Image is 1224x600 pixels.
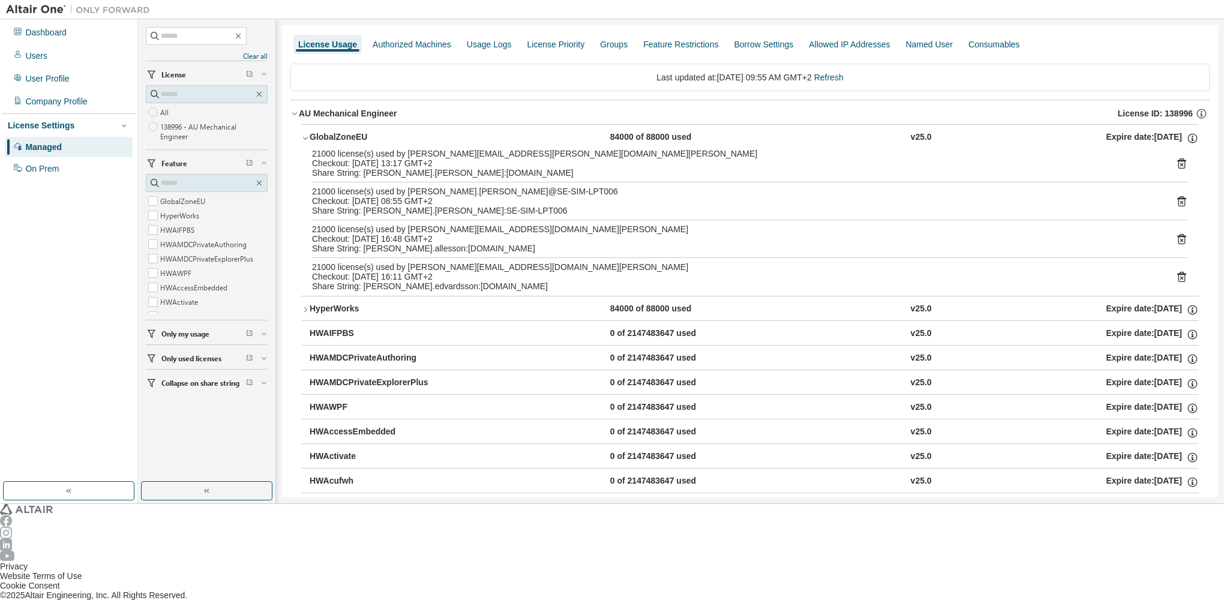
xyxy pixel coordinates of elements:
label: All [160,105,171,119]
img: Altair One [6,4,156,16]
button: HWAccessEmbedded0 of 2147483647 usedv25.0Expire date:[DATE] [310,419,1199,446]
div: Expire date: [DATE] [1106,353,1199,365]
div: User Profile [25,74,69,83]
span: Clear filter [246,353,253,363]
button: HWAWPF0 of 2147483647 usedv25.0Expire date:[DATE] [310,395,1199,421]
div: HWAIFPBS [310,328,436,341]
span: Clear filter [246,329,253,338]
label: HWAWPF [160,266,194,280]
button: Feature [146,150,268,176]
div: v25.0 [911,451,932,464]
button: HWAcusolve0 of 2147483647 usedv25.0Expire date:[DATE] [310,493,1199,520]
div: HWActivate [310,451,436,464]
label: HWActivate [160,295,200,309]
div: Expire date: [DATE] [1106,451,1199,464]
div: v25.0 [911,304,932,316]
div: HyperWorks [310,304,436,316]
div: License Settings [8,121,74,130]
div: Checkout: [DATE] 08:55 GMT+2 [312,196,1154,206]
div: 21000 license(s) used by [PERSON_NAME][EMAIL_ADDRESS][PERSON_NAME][DOMAIN_NAME][PERSON_NAME] [312,149,1154,158]
button: HWAMDCPrivateAuthoring0 of 2147483647 usedv25.0Expire date:[DATE] [310,346,1199,372]
div: HWAWPF [310,402,436,415]
div: On Prem [25,164,59,173]
label: HWAccessEmbedded [160,280,230,295]
div: Expire date: [DATE] [1106,328,1199,341]
label: HWAMDCPrivateAuthoring [160,237,249,251]
div: Expire date: [DATE] [1106,476,1199,488]
button: HWAIFPBS0 of 2147483647 usedv25.0Expire date:[DATE] [310,321,1199,347]
div: Authorized Machines [373,40,451,49]
div: Company Profile [25,97,88,106]
div: Borrow Settings [734,40,793,49]
div: 0 of 2147483647 used [610,451,736,464]
div: Share String: [PERSON_NAME].edvardsson:[DOMAIN_NAME] [312,281,1154,291]
div: v25.0 [911,132,932,145]
span: Collapse on share string [161,378,239,388]
div: 21000 license(s) used by [PERSON_NAME][EMAIL_ADDRESS][DOMAIN_NAME][PERSON_NAME] [312,262,1154,272]
div: Dashboard [25,28,67,37]
div: Expire date: [DATE] [1106,427,1199,439]
div: Usage Logs [467,40,512,49]
button: Only my usage [146,320,268,347]
span: Clear filter [246,158,253,168]
div: v25.0 [911,427,932,439]
div: Named User [905,40,953,49]
button: Only used licenses [146,345,268,371]
span: Feature [161,158,187,168]
div: Expire date: [DATE] [1106,402,1199,415]
div: Share String: [PERSON_NAME].[PERSON_NAME]:SE-SIM-LPT006 [312,206,1154,215]
div: v25.0 [911,328,932,341]
div: Checkout: [DATE] 16:11 GMT+2 [312,272,1154,281]
span: Clear filter [246,70,253,79]
div: Checkout: [DATE] 16:48 GMT+2 [312,234,1154,244]
button: HWActivate0 of 2147483647 usedv25.0Expire date:[DATE] [310,444,1199,470]
label: HWAIFPBS [160,223,197,237]
div: Share String: [PERSON_NAME].[PERSON_NAME]:[DOMAIN_NAME] [312,168,1154,178]
div: Expire date: [DATE] [1106,304,1199,316]
button: Collapse on share string [146,370,268,396]
div: Managed [25,142,62,152]
button: HyperWorks84000 of 88000 usedv25.0Expire date:[DATE] [301,296,1199,323]
button: GlobalZoneEU84000 of 88000 usedv25.0Expire date:[DATE] [301,125,1199,151]
button: License [146,61,268,88]
div: Last updated at: [DATE] 09:55 AM GMT+2 [290,64,1210,91]
div: GlobalZoneEU [310,132,436,145]
div: Consumables [968,40,1020,49]
span: Only used licenses [161,353,221,363]
button: HWAMDCPrivateExplorerPlus0 of 2147483647 usedv25.0Expire date:[DATE] [310,370,1199,397]
div: Feature Restrictions [643,40,718,49]
span: License ID: 138996 [1118,109,1193,118]
div: 0 of 2147483647 used [610,427,736,439]
div: Share String: [PERSON_NAME].allesson:[DOMAIN_NAME] [312,244,1154,253]
label: HWAMDCPrivateExplorerPlus [160,251,256,266]
span: License [161,70,186,79]
div: HWAcufwh [310,476,436,488]
div: 21000 license(s) used by [PERSON_NAME][EMAIL_ADDRESS][DOMAIN_NAME][PERSON_NAME] [312,224,1154,234]
div: 0 of 2147483647 used [610,377,736,390]
div: Allowed IP Addresses [809,40,890,49]
div: HWAccessEmbedded [310,427,436,439]
div: Checkout: [DATE] 13:17 GMT+2 [312,158,1154,168]
div: Groups [600,40,628,49]
div: HWAMDCPrivateAuthoring [310,353,436,365]
span: Only my usage [161,329,209,338]
span: Clear filter [246,378,253,388]
label: GlobalZoneEU [160,194,208,208]
div: 84000 of 88000 used [610,132,736,145]
div: 0 of 2147483647 used [610,402,736,415]
div: v25.0 [911,402,932,415]
label: HyperWorks [160,208,202,223]
div: v25.0 [911,353,932,365]
div: License Priority [527,40,585,49]
div: 84000 of 88000 used [610,304,736,316]
div: License Usage [298,40,357,49]
div: 21000 license(s) used by [PERSON_NAME].[PERSON_NAME]@SE-SIM-LPT006 [312,187,1154,196]
div: AU Mechanical Engineer [299,109,397,118]
div: Expire date: [DATE] [1106,377,1199,390]
div: 0 of 2147483647 used [610,476,736,488]
div: Expire date: [DATE] [1106,132,1199,145]
label: 138996 - AU Mechanical Engineer [160,119,268,143]
div: v25.0 [911,377,932,390]
div: v25.0 [911,476,932,488]
label: HWAcufwh [160,309,199,323]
